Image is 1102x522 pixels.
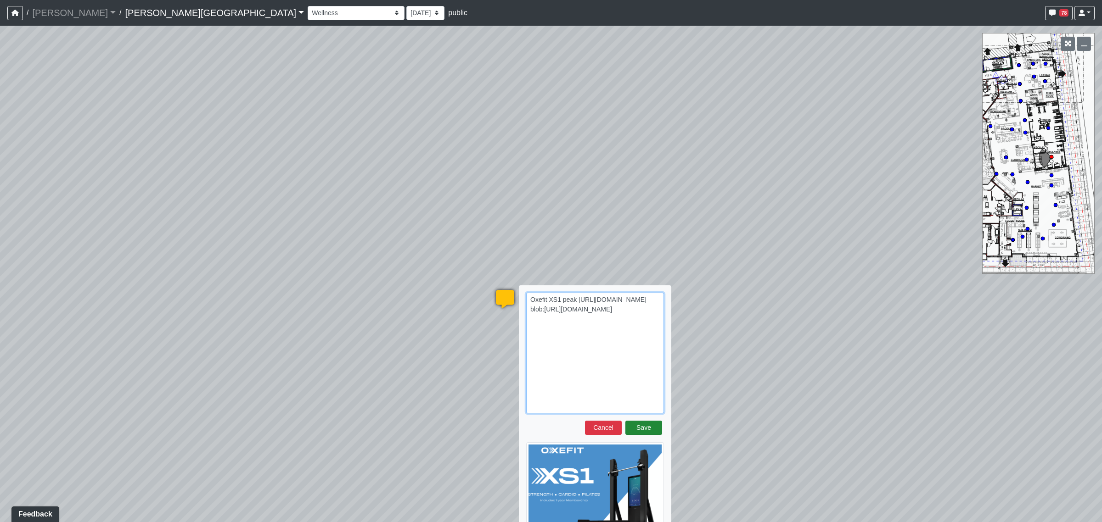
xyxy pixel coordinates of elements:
[125,4,304,22] a: [PERSON_NAME][GEOGRAPHIC_DATA]
[1045,6,1073,20] button: 78
[23,4,32,22] span: /
[1059,9,1068,17] span: 78
[585,421,622,435] button: Cancel
[7,504,61,522] iframe: Ybug feedback widget
[32,4,116,22] a: [PERSON_NAME]
[116,4,125,22] span: /
[448,9,467,17] span: public
[625,421,662,435] button: Save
